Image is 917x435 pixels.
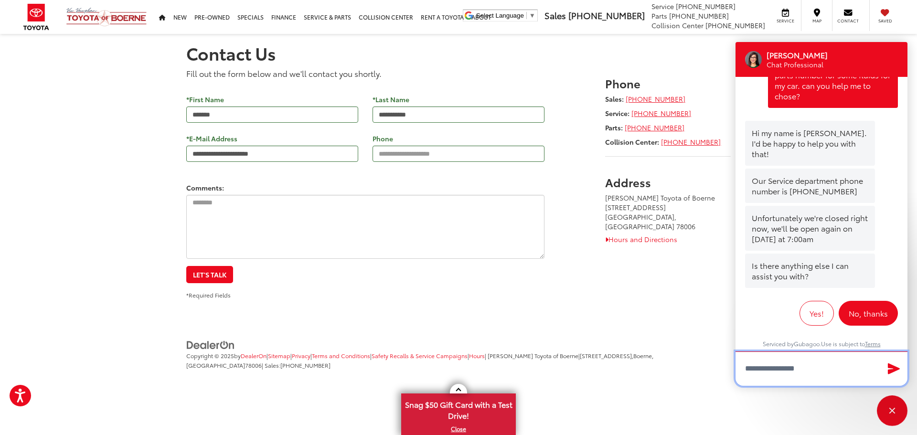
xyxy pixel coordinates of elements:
div: Hi my name is [PERSON_NAME]. I'd be happy to help you with that! [745,121,875,166]
span: Service [775,18,796,24]
span: Contact [837,18,859,24]
span: Saved [874,18,896,24]
span: ▼ [529,12,535,19]
span: | Sales: [262,361,331,369]
div: Close [877,395,907,426]
a: Safety Recalls & Service Campaigns, Opens in a new tab [372,351,468,360]
div: Serviced by . Use is subject to [745,340,898,351]
img: Vic Vaughan Toyota of Boerne [66,7,147,27]
span: [PHONE_NUMBER] [669,11,729,21]
a: Gubagoo [794,340,820,348]
h1: Contact Us [186,43,731,63]
button: Toggle Chat Window [877,395,907,426]
div: Operator Name [767,50,839,60]
a: Privacy [292,351,310,360]
span: | [468,351,485,360]
p: [PERSON_NAME] [767,50,828,60]
a: Terms and Conditions [312,351,370,360]
span: | [310,351,370,360]
span: Snag $50 Gift Card with a Test Drive! [402,394,515,424]
button: No, thanks [839,301,898,326]
a: [PHONE_NUMBER] [625,123,684,132]
label: *First Name [186,95,224,104]
a: DealerOn [186,340,235,349]
div: Unfortunately we're closed right now, we'll be open again on [DATE] at 7:00am [745,206,875,251]
span: [PHONE_NUMBER] [705,21,765,30]
span: Sales [544,9,566,21]
a: DealerOn Home Page [241,351,267,360]
label: *E-Mail Address [186,134,237,143]
h3: Phone [605,77,731,89]
span: [PHONE_NUMBER] [568,9,645,21]
label: Comments: [186,183,224,192]
strong: Sales: [605,94,624,104]
span: | [267,351,290,360]
a: [PHONE_NUMBER] [661,137,721,147]
div: Hi, I have some question about parts number for some fluids for my car. can you help me to chose? [768,53,898,108]
span: Boerne, [633,351,653,360]
a: Hours [469,351,485,360]
a: Sitemap [268,351,290,360]
strong: Parts: [605,123,623,132]
label: Phone [373,134,393,143]
div: Operator Image [745,51,762,68]
span: [STREET_ADDRESS], [580,351,633,360]
span: [PHONE_NUMBER] [280,361,331,369]
button: Let's Talk [186,266,233,283]
div: Is there anything else I can assist you with? [745,254,875,288]
span: | [370,351,468,360]
textarea: Type your message [736,351,907,386]
span: Select Language [476,12,524,19]
p: Chat Professional [767,60,828,69]
address: [PERSON_NAME] Toyota of Boerne [STREET_ADDRESS] [GEOGRAPHIC_DATA], [GEOGRAPHIC_DATA] 78006 [605,193,731,231]
span: Service [651,1,674,11]
small: *Required Fields [186,291,231,299]
a: Terms [865,340,881,348]
span: Map [806,18,827,24]
a: [PHONE_NUMBER] [626,94,685,104]
label: *Last Name [373,95,409,104]
div: Operator Title [767,60,839,69]
img: DealerOn [186,340,235,350]
span: Collision Center [651,21,704,30]
a: Select Language​ [476,12,535,19]
span: [GEOGRAPHIC_DATA] [186,361,245,369]
p: Fill out the form below and we'll contact you shortly. [186,67,544,79]
span: 78006 [245,361,262,369]
span: | [PERSON_NAME] Toyota of Boerne [485,351,578,360]
strong: Service: [605,108,629,118]
strong: Collision Center: [605,137,659,147]
a: Hours and Directions [605,234,677,244]
button: Send Message [884,359,904,379]
div: Our Service department phone number is [PHONE_NUMBER] [745,169,875,203]
span: Parts [651,11,667,21]
span: Copyright © 2025 [186,351,234,360]
a: [PHONE_NUMBER] [631,108,691,118]
h3: Address [605,176,731,188]
span: | [290,351,310,360]
span: by [234,351,267,360]
button: Yes! [800,301,834,326]
span: [PHONE_NUMBER] [676,1,736,11]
